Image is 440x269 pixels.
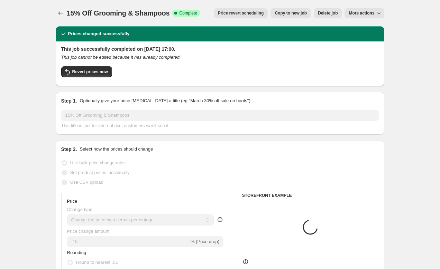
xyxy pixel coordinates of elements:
span: This title is just for internal use, customers won't see it [61,123,168,128]
span: Set product prices individually [70,170,130,175]
span: Price revert scheduling [218,10,264,16]
button: More actions [345,8,384,18]
h2: Prices changed successfully [68,30,130,37]
span: Copy to new job [275,10,307,16]
span: % (Price drop) [191,239,219,244]
span: Use CSV upload [70,180,103,185]
button: Delete job [314,8,342,18]
span: Rounding [67,250,86,255]
h2: Step 2. [61,146,77,153]
p: Optionally give your price [MEDICAL_DATA] a title (eg "March 30% off sale on boots") [80,97,250,104]
h2: Step 1. [61,97,77,104]
input: -15 [67,236,189,247]
p: Select how the prices should change [80,146,153,153]
i: This job cannot be edited because it has already completed. [61,55,181,60]
span: More actions [349,10,374,16]
h3: Price [67,199,77,204]
h6: STOREFRONT EXAMPLE [242,193,379,198]
span: Revert prices now [72,69,108,75]
span: Complete [179,10,197,16]
span: Change type [67,207,93,212]
h2: This job successfully completed on [DATE] 17:00. [61,46,379,52]
input: 30% off holiday sale [61,110,379,121]
span: 15% Off Grooming & Shampoos [67,9,170,17]
button: Price change jobs [56,8,65,18]
span: Use bulk price change rules [70,160,126,165]
button: Price revert scheduling [214,8,268,18]
button: Revert prices now [61,66,112,77]
button: Copy to new job [271,8,311,18]
span: Round to nearest .01 [76,260,118,265]
span: Delete job [318,10,338,16]
div: help [217,216,223,223]
span: Price change amount [67,229,110,234]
